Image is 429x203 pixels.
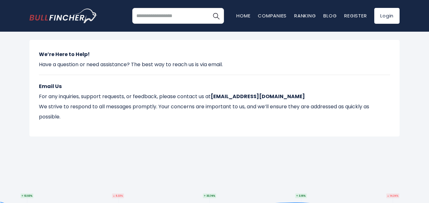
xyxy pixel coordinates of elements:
[323,12,337,19] a: Blog
[208,8,224,24] button: Search
[344,12,367,19] a: Register
[211,93,305,100] strong: [EMAIL_ADDRESS][DOMAIN_NAME]
[29,9,97,23] img: bullfincher logo
[236,12,250,19] a: Home
[39,83,62,90] strong: Email Us
[294,12,316,19] a: Ranking
[39,51,90,58] strong: We’re Here to Help!
[39,81,390,122] p: For any inquiries, support requests, or feedback, please contact us at We strive to respond to al...
[29,9,97,23] a: Go to homepage
[39,49,390,70] p: Have a question or need assistance? The best way to reach us is via email.
[258,12,287,19] a: Companies
[374,8,400,24] a: Login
